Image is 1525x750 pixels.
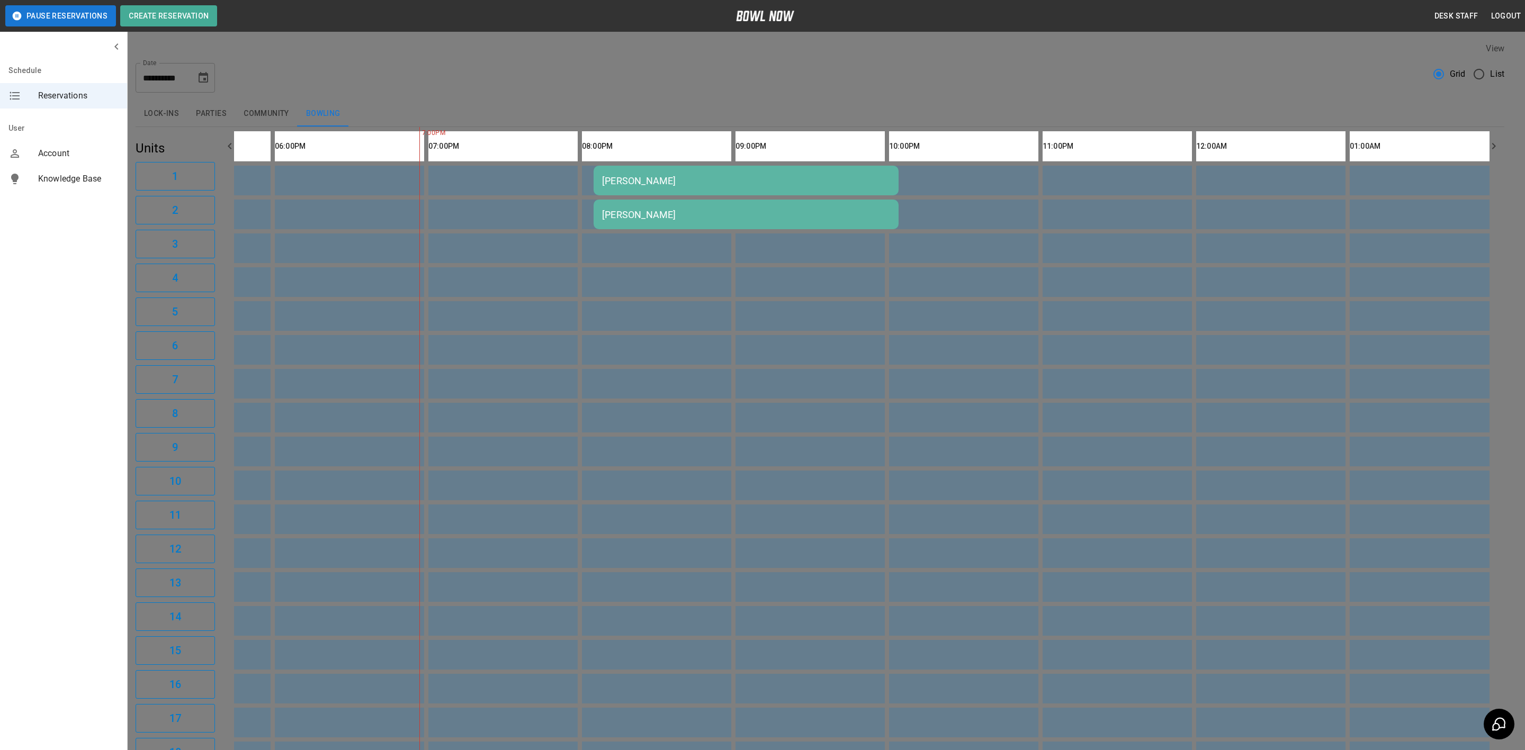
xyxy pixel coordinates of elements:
[172,168,178,185] h6: 1
[38,147,119,160] span: Account
[169,540,181,557] h6: 12
[172,405,178,422] h6: 8
[172,269,178,286] h6: 4
[5,5,116,26] button: Pause Reservations
[172,337,178,354] h6: 6
[602,209,890,220] div: [PERSON_NAME]
[235,101,298,126] button: Community
[172,303,178,320] h6: 5
[38,89,119,102] span: Reservations
[169,642,181,659] h6: 15
[172,202,178,219] h6: 2
[169,473,181,490] h6: 10
[136,140,215,157] h5: Units
[169,574,181,591] h6: 13
[602,175,890,186] div: [PERSON_NAME]
[1486,43,1504,53] label: View
[1490,68,1504,80] span: List
[169,676,181,693] h6: 16
[136,101,187,126] button: Lock-ins
[193,67,214,88] button: Choose date, selected date is Sep 6, 2025
[172,371,178,388] h6: 7
[1450,68,1466,80] span: Grid
[38,173,119,185] span: Knowledge Base
[1430,6,1483,26] button: Desk Staff
[187,101,235,126] button: Parties
[169,608,181,625] h6: 14
[169,507,181,523] h6: 11
[298,101,349,126] button: Bowling
[1487,6,1525,26] button: Logout
[120,5,217,26] button: Create Reservation
[136,101,1504,126] div: inventory tabs
[172,439,178,456] h6: 9
[172,236,178,252] h6: 3
[419,128,422,139] span: 7:00PM
[736,11,794,21] img: logo
[169,710,181,727] h6: 17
